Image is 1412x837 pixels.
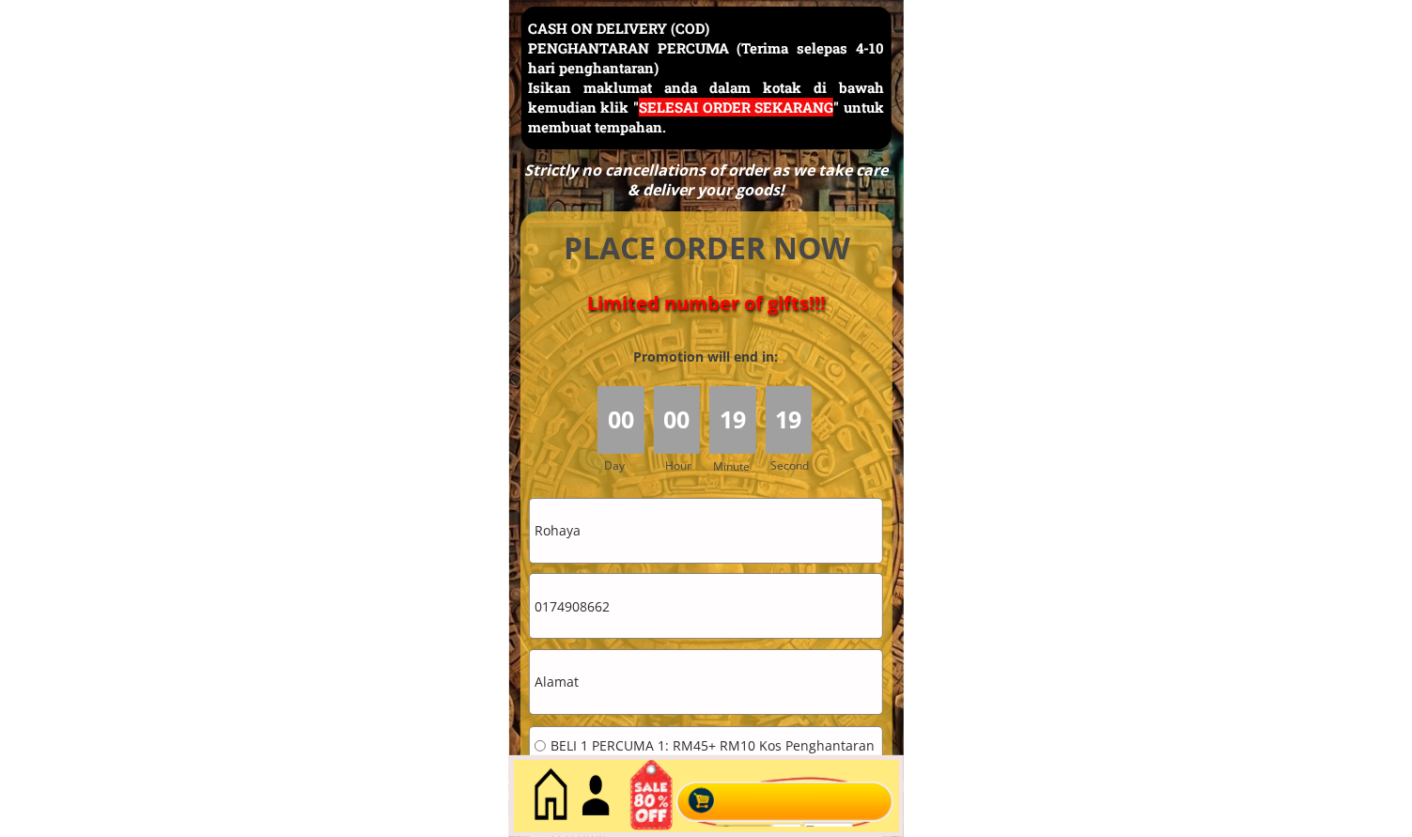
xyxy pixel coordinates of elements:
span: BELI 1 PERCUMA 1: RM45+ RM10 Kos Penghantaran [551,739,877,752]
h3: CASH ON DELIVERY (COD) PENGHANTARAN PERCUMA (Terima selepas 4-10 hari penghantaran) Isikan maklum... [528,19,884,137]
input: Telefon [530,574,882,638]
h3: Day [604,457,651,474]
h3: Second [770,457,816,474]
h4: Limited number of gifts!!! [542,292,871,315]
h3: Minute [713,457,754,475]
input: Nama [530,499,882,563]
h3: Hour [665,457,705,474]
h4: PLACE ORDER NOW [542,227,871,270]
input: Alamat [530,650,882,714]
div: Strictly no cancellations of order as we take care & deliver your goods! [518,161,893,200]
h3: Promotion will end in: [599,347,812,367]
span: SELESAI ORDER SEKARANG [639,98,833,116]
